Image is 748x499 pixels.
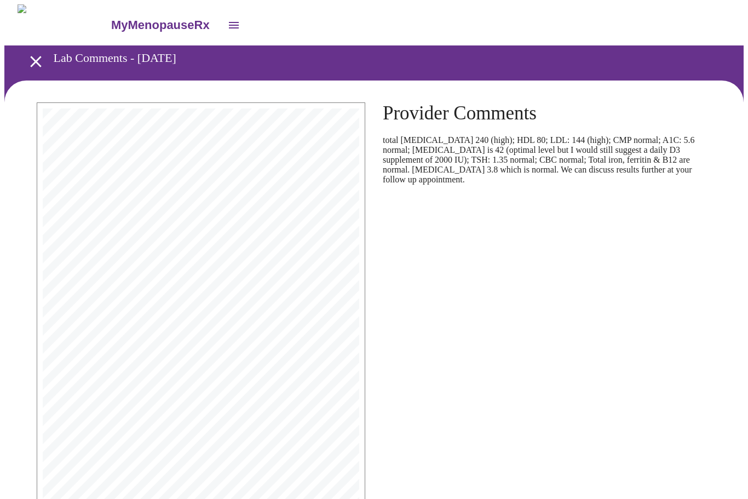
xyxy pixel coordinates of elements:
button: open drawer [221,12,247,38]
img: MyMenopauseRx Logo [18,4,110,45]
h3: MyMenopauseRx [111,18,210,32]
h3: Lab Comments - [DATE] [54,51,687,65]
a: MyMenopauseRx [110,6,220,44]
p: total [MEDICAL_DATA] 240 (high); HDL 80; LDL: 144 (high); CMP normal; A1C: 5.6 normal; [MEDICAL_D... [383,135,711,185]
h4: Provider Comments [383,102,711,124]
button: open drawer [20,45,52,78]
